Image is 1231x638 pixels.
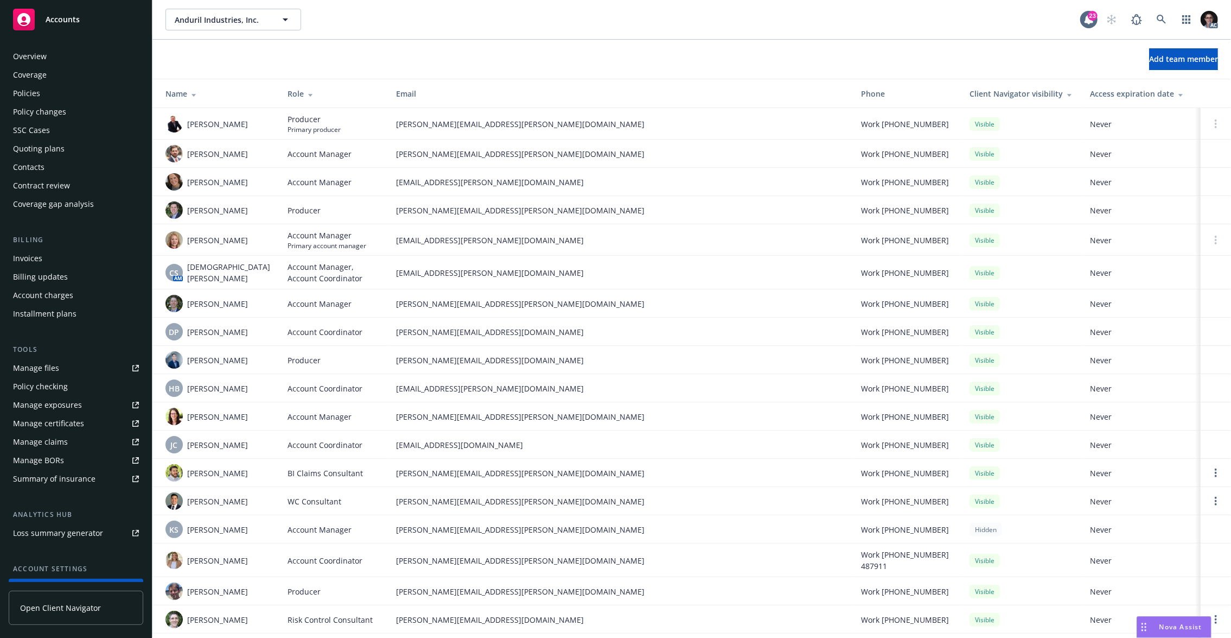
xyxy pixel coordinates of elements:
[1149,54,1218,64] span: Add team member
[170,524,179,535] span: KS
[187,298,248,309] span: [PERSON_NAME]
[187,383,248,394] span: [PERSON_NAME]
[970,147,1000,161] div: Visible
[1149,48,1218,70] button: Add team member
[861,439,949,451] span: Work [PHONE_NUMBER]
[13,159,44,176] div: Contacts
[1090,235,1192,246] span: Never
[13,579,60,596] div: Service team
[13,177,70,194] div: Contract review
[396,205,844,216] span: [PERSON_NAME][EMAIL_ADDRESS][PERSON_NAME][DOMAIN_NAME]
[861,355,949,366] span: Work [PHONE_NUMBER]
[288,439,362,451] span: Account Coordinator
[861,298,949,309] span: Work [PHONE_NUMBER]
[861,586,949,597] span: Work [PHONE_NUMBER]
[1090,267,1192,279] span: Never
[9,4,143,35] a: Accounts
[9,525,143,542] a: Loss summary generator
[861,235,949,246] span: Work [PHONE_NUMBER]
[1137,616,1211,638] button: Nova Assist
[13,268,68,286] div: Billing updates
[288,148,352,160] span: Account Manager
[970,410,1000,424] div: Visible
[13,85,40,102] div: Policies
[861,118,949,130] span: Work [PHONE_NUMBER]
[861,88,952,99] div: Phone
[288,326,362,338] span: Account Coordinator
[1090,88,1192,99] div: Access expiration date
[288,586,321,597] span: Producer
[187,148,248,160] span: [PERSON_NAME]
[1209,613,1222,626] a: Open options
[13,140,65,157] div: Quoting plans
[187,118,248,130] span: [PERSON_NAME]
[396,267,844,279] span: [EMAIL_ADDRESS][PERSON_NAME][DOMAIN_NAME]
[13,287,73,304] div: Account charges
[970,266,1000,280] div: Visible
[13,452,64,469] div: Manage BORs
[288,298,352,309] span: Account Manager
[9,433,143,451] a: Manage claims
[288,176,352,188] span: Account Manager
[970,438,1000,452] div: Visible
[175,14,269,26] span: Anduril Industries, Inc.
[396,411,844,422] span: [PERSON_NAME][EMAIL_ADDRESS][PERSON_NAME][DOMAIN_NAME]
[9,564,143,574] div: Account settings
[9,378,143,395] a: Policy checking
[9,103,143,121] a: Policy changes
[970,297,1000,311] div: Visible
[396,468,844,479] span: [PERSON_NAME][EMAIL_ADDRESS][PERSON_NAME][DOMAIN_NAME]
[861,148,949,160] span: Work [PHONE_NUMBER]
[13,48,47,65] div: Overview
[187,411,248,422] span: [PERSON_NAME]
[9,415,143,432] a: Manage certificates
[396,555,844,566] span: [PERSON_NAME][EMAIL_ADDRESS][PERSON_NAME][DOMAIN_NAME]
[170,267,179,279] span: CS
[46,15,80,24] span: Accounts
[169,383,180,394] span: HB
[9,305,143,323] a: Installment plans
[171,439,178,451] span: JC
[1090,205,1192,216] span: Never
[9,177,143,194] a: Contract review
[861,267,949,279] span: Work [PHONE_NUMBER]
[187,326,248,338] span: [PERSON_NAME]
[1126,9,1147,30] a: Report a Bug
[9,140,143,157] a: Quoting plans
[187,176,248,188] span: [PERSON_NAME]
[1151,9,1172,30] a: Search
[1090,614,1192,626] span: Never
[165,231,183,249] img: photo
[288,614,373,626] span: Risk Control Consultant
[970,466,1000,480] div: Visible
[1201,11,1218,28] img: photo
[13,250,42,267] div: Invoices
[396,439,844,451] span: [EMAIL_ADDRESS][DOMAIN_NAME]
[165,583,183,600] img: photo
[288,524,352,535] span: Account Manager
[1090,355,1192,366] span: Never
[9,122,143,139] a: SSC Cases
[288,205,321,216] span: Producer
[13,470,95,488] div: Summary of insurance
[1088,11,1098,21] div: 23
[861,411,949,422] span: Work [PHONE_NUMBER]
[9,48,143,65] a: Overview
[1176,9,1197,30] a: Switch app
[396,383,844,394] span: [EMAIL_ADDRESS][PERSON_NAME][DOMAIN_NAME]
[1101,9,1122,30] a: Start snowing
[165,464,183,482] img: photo
[396,355,844,366] span: [PERSON_NAME][EMAIL_ADDRESS][DOMAIN_NAME]
[13,195,94,213] div: Coverage gap analysis
[13,525,103,542] div: Loss summary generator
[165,173,183,191] img: photo
[970,325,1000,339] div: Visible
[970,495,1000,508] div: Visible
[1090,468,1192,479] span: Never
[13,378,68,395] div: Policy checking
[9,396,143,414] span: Manage exposures
[1090,411,1192,422] span: Never
[970,585,1000,598] div: Visible
[1090,148,1192,160] span: Never
[165,611,183,628] img: photo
